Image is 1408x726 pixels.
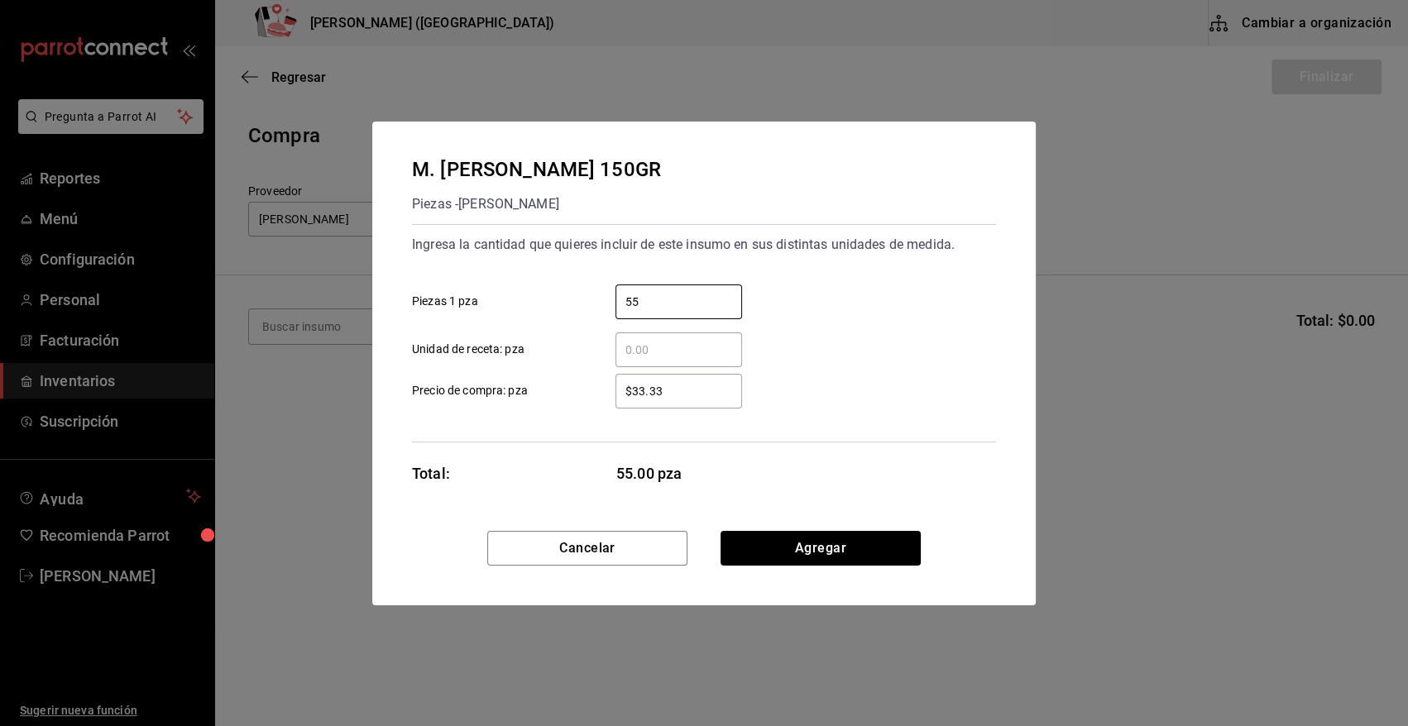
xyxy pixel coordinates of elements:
div: M. [PERSON_NAME] 150GR [412,155,661,184]
button: Agregar [721,531,921,566]
div: Piezas - [PERSON_NAME] [412,191,661,217]
div: Ingresa la cantidad que quieres incluir de este insumo en sus distintas unidades de medida. [412,232,996,258]
input: Precio de compra: pza [615,381,742,401]
input: Piezas 1 pza [615,292,742,312]
div: Total: [412,462,450,485]
span: Unidad de receta: pza [412,341,524,358]
input: Unidad de receta: pza [615,340,742,360]
button: Cancelar [487,531,687,566]
span: Precio de compra: pza [412,382,528,399]
span: Piezas 1 pza [412,293,478,310]
span: 55.00 pza [616,462,743,485]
